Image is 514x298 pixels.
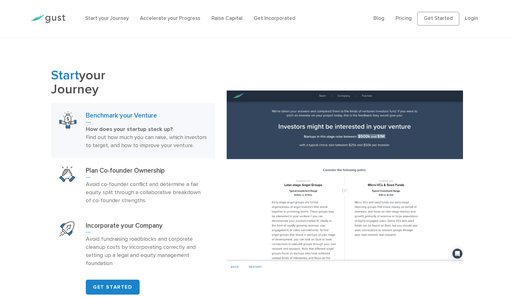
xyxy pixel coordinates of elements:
[86,180,207,205] p: Avoid co-founder conflict and determine a fair equity split through a collaborative breakdown of ...
[51,68,79,83] span: Start
[51,68,215,97] h2: your Journey
[211,15,243,21] a: Raise Capital
[86,166,207,178] h3: Plan Co-founder Ownership
[86,126,173,133] strong: How does your startup stack up?
[227,91,463,272] img: Benchmark your Venture
[86,221,207,233] h3: Incorporate your Company
[86,280,140,295] a: GET STARTED
[373,15,384,21] a: Blog
[254,15,295,21] a: Get Incorporated
[59,111,76,128] img: Benchmark Your Venture
[396,15,412,21] a: Pricing
[30,15,65,23] img: Gust Logo
[86,134,207,149] span: Find out how much you can raise, which investors to target, and how to improve your venture.
[51,103,215,158] a: Benchmark Your VentureBenchmark your VentureHow does your startup stack up? Find out how much you...
[51,213,215,276] a: Start Your CompanyIncorporate your CompanyAvoid fundraising roadblocks and corporate cleanup cost...
[59,221,74,236] img: Start Your Company
[465,15,478,21] a: Login
[417,12,459,26] a: Get Started
[85,15,129,21] a: Start your Journey
[86,235,207,268] p: Avoid fundraising roadblocks and corporate cleanup costs by incorporating correctly and setting u...
[59,166,75,182] img: Plan Co Founder Ownership
[86,111,207,123] h3: Benchmark your Venture
[140,15,200,21] a: Accelerate your Progress
[51,158,215,213] a: Plan Co Founder OwnershipPlan Co-founder OwnershipAvoid co-founder conflict and determine a fair ...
